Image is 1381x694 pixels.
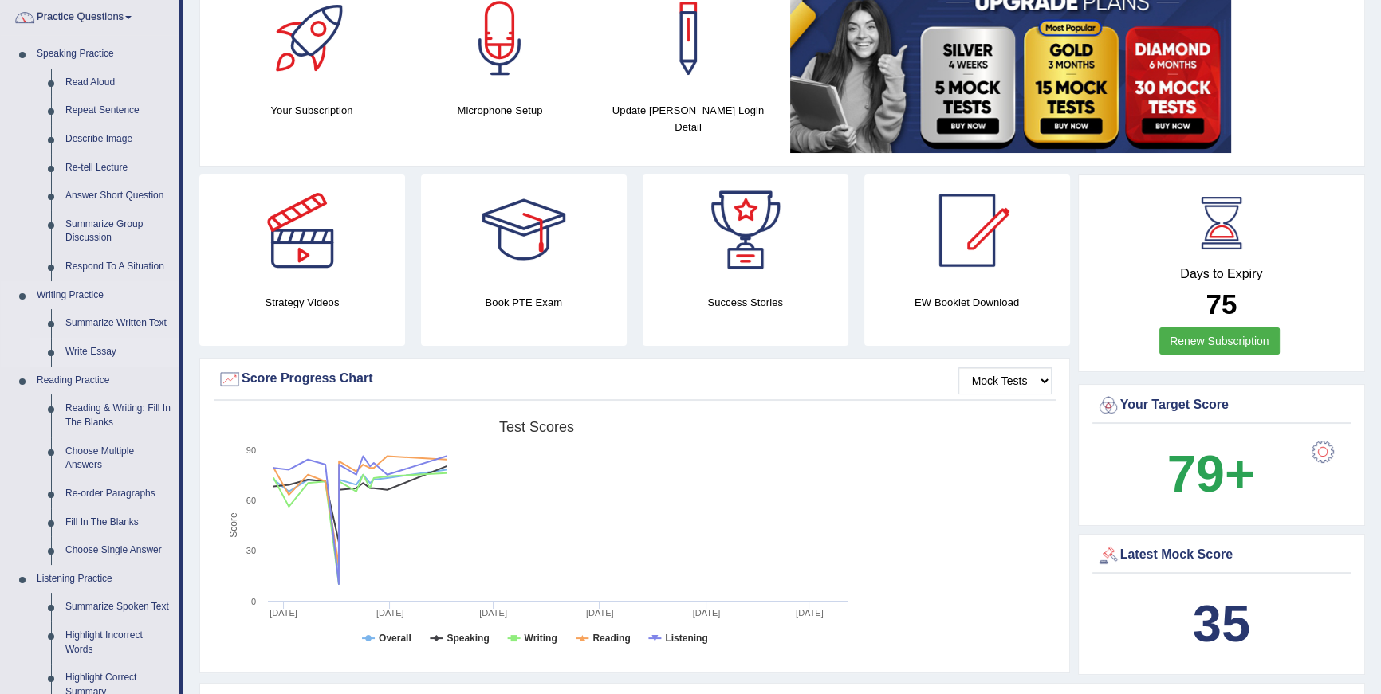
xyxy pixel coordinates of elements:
div: Your Target Score [1096,394,1348,418]
tspan: [DATE] [693,608,721,618]
text: 30 [246,546,256,555]
a: Choose Single Answer [58,536,179,565]
tspan: Listening [665,633,707,644]
a: Speaking Practice [30,40,179,69]
a: Read Aloud [58,69,179,97]
tspan: Writing [525,633,557,644]
tspan: [DATE] [376,608,404,618]
b: 75 [1206,288,1237,320]
tspan: Speaking [447,633,489,644]
h4: Strategy Videos [199,294,405,311]
text: 90 [246,445,256,455]
h4: Success Stories [643,294,848,311]
tspan: [DATE] [479,608,507,618]
a: Respond To A Situation [58,253,179,281]
a: Highlight Incorrect Words [58,621,179,664]
a: Write Essay [58,338,179,367]
tspan: [DATE] [270,608,297,618]
text: 0 [251,597,256,606]
a: Choose Multiple Answers [58,437,179,480]
b: 79+ [1167,445,1255,503]
a: Reading & Writing: Fill In The Blanks [58,394,179,437]
a: Writing Practice [30,281,179,310]
b: 35 [1193,594,1250,653]
h4: Book PTE Exam [421,294,627,311]
tspan: Reading [592,633,630,644]
h4: Microphone Setup [414,102,586,119]
a: Answer Short Question [58,182,179,210]
tspan: Test scores [499,419,574,435]
tspan: Score [228,512,239,538]
a: Listening Practice [30,565,179,594]
h4: EW Booklet Download [864,294,1070,311]
div: Score Progress Chart [218,367,1052,391]
a: Summarize Spoken Text [58,593,179,621]
text: 60 [246,496,256,505]
a: Re-order Paragraphs [58,480,179,508]
tspan: Overall [379,633,411,644]
a: Fill In The Blanks [58,508,179,537]
a: Summarize Written Text [58,309,179,338]
h4: Your Subscription [226,102,398,119]
h4: Days to Expiry [1096,267,1348,281]
a: Renew Subscription [1159,327,1280,355]
a: Re-tell Lecture [58,154,179,182]
a: Describe Image [58,125,179,154]
tspan: [DATE] [796,608,824,618]
tspan: [DATE] [586,608,614,618]
h4: Update [PERSON_NAME] Login Detail [602,102,774,135]
a: Repeat Sentence [58,96,179,125]
a: Reading Practice [30,367,179,395]
a: Summarize Group Discussion [58,210,179,253]
div: Latest Mock Score [1096,543,1348,567]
